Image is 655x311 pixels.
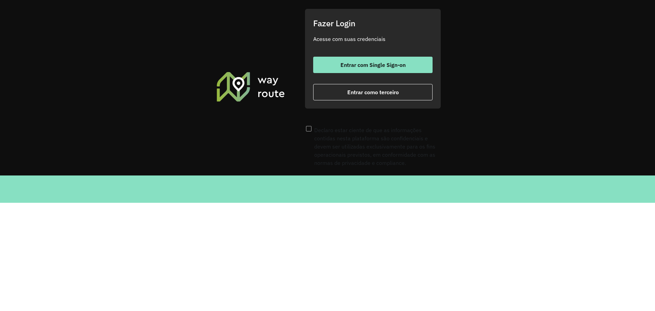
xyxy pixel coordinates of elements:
button: button [313,84,433,100]
label: Declaro estar ciente de que as informações contidas nesta plataforma são confidenciais e devem se... [305,126,441,167]
span: Entrar como terceiro [347,89,399,95]
span: Entrar com Single Sign-on [340,62,406,68]
button: button [313,57,433,73]
h2: Fazer Login [313,17,433,29]
p: Acesse com suas credenciais [313,35,433,43]
img: Roteirizador AmbevTech [216,71,286,102]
